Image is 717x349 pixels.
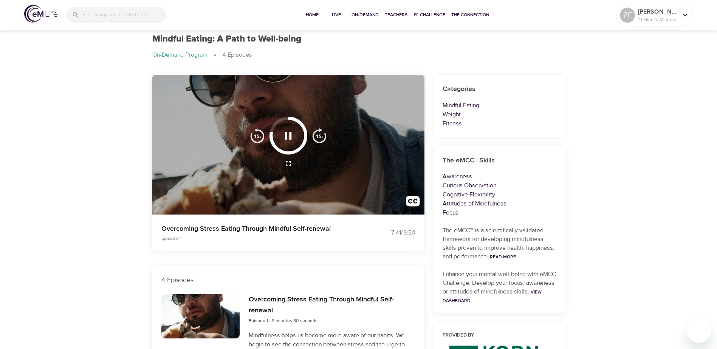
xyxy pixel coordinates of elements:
img: open_caption.svg [406,196,420,210]
p: Mindful Eating [443,101,556,110]
span: On-Demand [352,11,379,19]
p: Episode 1 [161,235,350,242]
a: Read More [490,254,516,260]
p: Curious Observation [443,181,556,190]
img: logo [24,5,57,23]
p: Enhance your mental well-being with eMCC Challenge. Develop your focus, awareness or attitudes of... [443,270,556,305]
h6: Categories [443,84,556,95]
p: Awareness [443,172,556,181]
p: [PERSON_NAME] banana [638,7,678,16]
img: 15s_prev.svg [250,128,265,143]
span: Teachers [385,11,407,19]
p: Cognitive Flexibility [443,190,556,199]
img: 15s_next.svg [312,128,327,143]
div: 7:41 / 9:50 [359,229,415,237]
p: Focus [443,208,556,217]
button: Transcript/Closed Captions (c) [401,191,424,215]
nav: breadcrumb [152,51,565,60]
p: The eMCC™ is a scientifically validated framework for developing mindfulness skills proven to imp... [443,226,556,261]
span: Live [327,11,345,19]
span: 1% Challenge [413,11,445,19]
h1: Mindful Eating: A Path to Well-being [152,34,301,45]
span: The Connection [451,11,489,19]
iframe: Button to launch messaging window [687,319,711,343]
p: On-Demand Program [152,51,208,59]
p: 4 Episodes [223,51,252,59]
p: 21 Mindful Minutes [638,16,678,23]
p: 4 Episodes [161,275,415,285]
h6: The eMCC™ Skills [443,155,556,166]
input: Find programs, teachers, etc... [82,7,166,23]
h6: Overcoming Stress Eating Through Mindful Self-renewal [249,294,415,316]
div: ZE [620,8,635,23]
p: Attitudes of Mindfulness [443,199,556,208]
p: Overcoming Stress Eating Through Mindful Self-renewal [161,224,350,234]
a: View Dashboard [443,289,542,304]
span: Home [303,11,321,19]
span: Episode 1 - 9 minutes 50 seconds [249,318,317,324]
p: Weight [443,110,556,119]
p: Fitness [443,119,556,128]
h6: Provided by [443,332,556,340]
